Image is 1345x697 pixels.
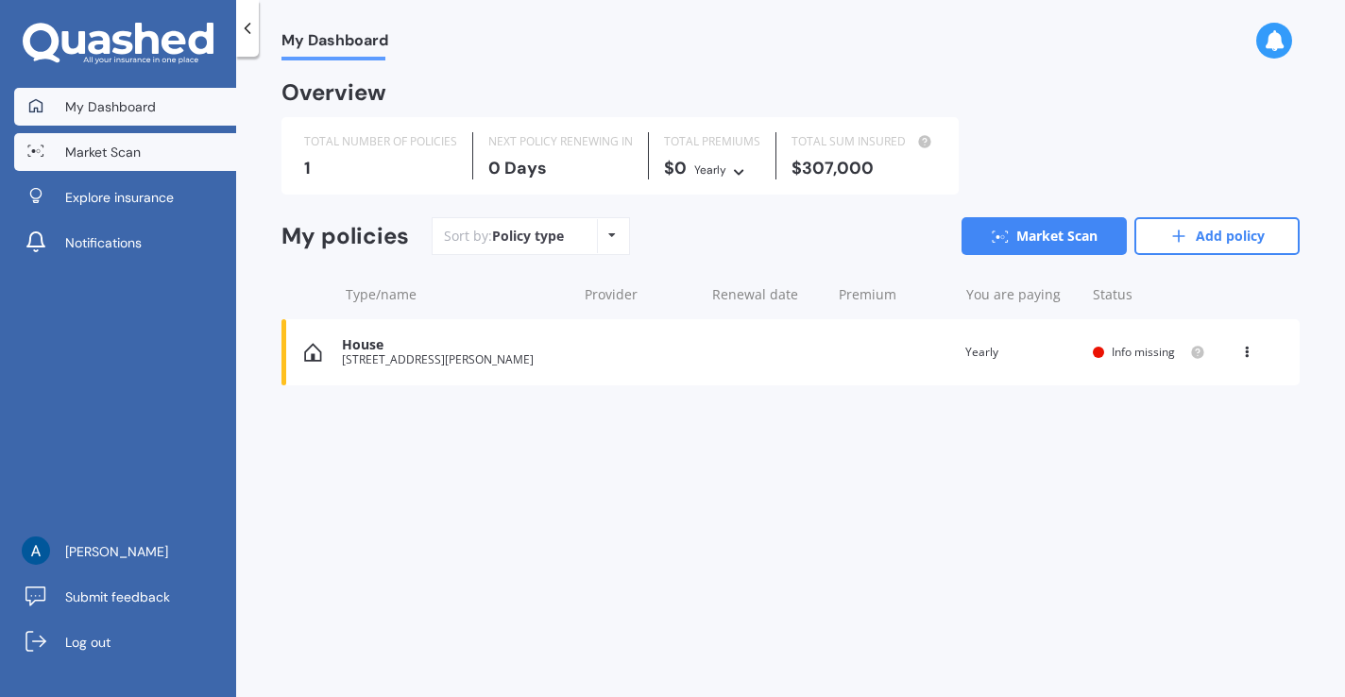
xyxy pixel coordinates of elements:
div: Type/name [346,285,570,304]
div: Sort by: [444,227,564,246]
div: Premium [839,285,951,304]
span: [PERSON_NAME] [65,542,168,561]
div: Renewal date [712,285,825,304]
span: Info missing [1112,344,1175,360]
div: TOTAL PREMIUMS [664,132,760,151]
div: 1 [304,159,457,178]
div: 0 Days [488,159,633,178]
a: Market Scan [962,217,1127,255]
a: Add policy [1134,217,1300,255]
div: Yearly [694,161,726,179]
a: Notifications [14,224,236,262]
span: My Dashboard [281,31,388,57]
div: Status [1093,285,1205,304]
a: My Dashboard [14,88,236,126]
a: Explore insurance [14,178,236,216]
span: Explore insurance [65,188,174,207]
img: House [304,343,322,362]
div: $0 [664,159,760,179]
span: Market Scan [65,143,141,161]
a: Submit feedback [14,578,236,616]
div: NEXT POLICY RENEWING IN [488,132,633,151]
a: Log out [14,623,236,661]
span: Notifications [65,233,142,252]
div: Overview [281,83,386,102]
a: Market Scan [14,133,236,171]
span: Submit feedback [65,587,170,606]
span: Log out [65,633,111,652]
div: House [342,337,567,353]
div: My policies [281,223,409,250]
div: You are paying [966,285,1079,304]
a: [PERSON_NAME] [14,533,236,570]
div: Policy type [492,227,564,246]
div: Provider [585,285,697,304]
div: TOTAL NUMBER OF POLICIES [304,132,457,151]
div: TOTAL SUM INSURED [792,132,936,151]
div: [STREET_ADDRESS][PERSON_NAME] [342,353,567,366]
span: My Dashboard [65,97,156,116]
div: $307,000 [792,159,936,178]
img: ACg8ocJoV_WMeXl8uazD34sa1e2JA0zLMvbgYPUEKroo1SgKYRy5YA=s96-c [22,536,50,565]
div: Yearly [965,343,1078,362]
